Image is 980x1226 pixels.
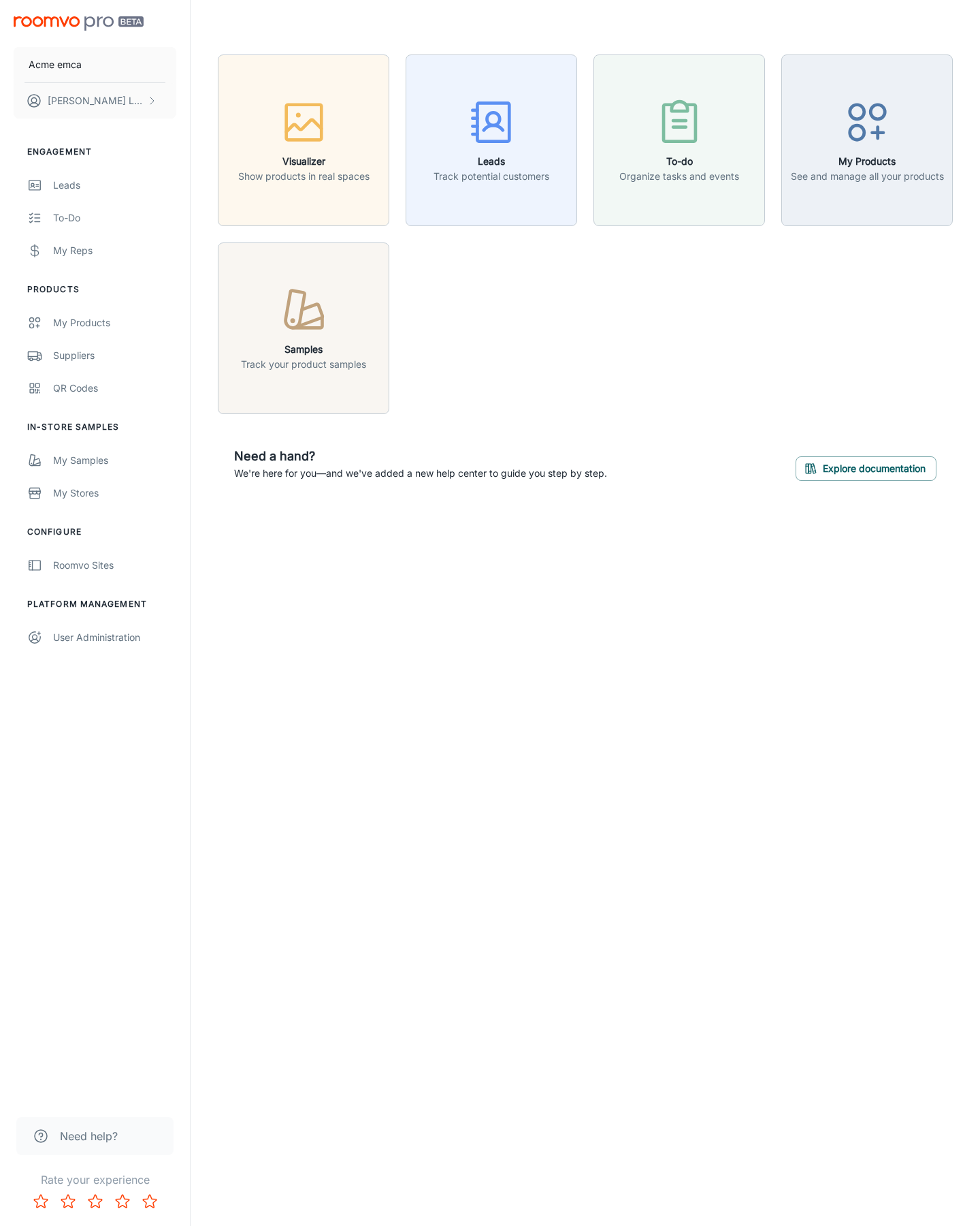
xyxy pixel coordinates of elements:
[29,57,82,72] p: Acme emca
[53,178,176,193] div: Leads
[781,54,953,226] button: My ProductsSee and manage all your products
[218,242,389,414] button: SamplesTrack your product samples
[406,132,577,146] a: LeadsTrack potential customers
[53,243,176,258] div: My Reps
[48,93,144,108] p: [PERSON_NAME] Leaptools
[53,486,176,501] div: My Stores
[434,169,549,184] p: Track potential customers
[619,169,739,184] p: Organize tasks and events
[218,54,389,226] button: VisualizerShow products in real spaces
[593,132,765,146] a: To-doOrganize tasks and events
[218,320,389,334] a: SamplesTrack your product samples
[238,154,370,169] h6: Visualizer
[53,453,176,468] div: My Samples
[796,456,936,481] button: Explore documentation
[14,16,144,31] img: Roomvo PRO Beta
[796,460,936,474] a: Explore documentation
[14,47,176,82] button: Acme emca
[241,342,366,357] h6: Samples
[781,132,953,146] a: My ProductsSee and manage all your products
[14,83,176,119] button: [PERSON_NAME] Leaptools
[234,466,607,481] p: We're here for you—and we've added a new help center to guide you step by step.
[234,447,607,466] h6: Need a hand?
[238,169,370,184] p: Show products in real spaces
[791,154,944,169] h6: My Products
[53,348,176,363] div: Suppliers
[53,381,176,396] div: QR Codes
[406,54,577,226] button: LeadsTrack potential customers
[593,54,765,226] button: To-doOrganize tasks and events
[53,315,176,330] div: My Products
[53,210,176,225] div: To-do
[791,169,944,184] p: See and manage all your products
[241,357,366,372] p: Track your product samples
[434,154,549,169] h6: Leads
[619,154,739,169] h6: To-do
